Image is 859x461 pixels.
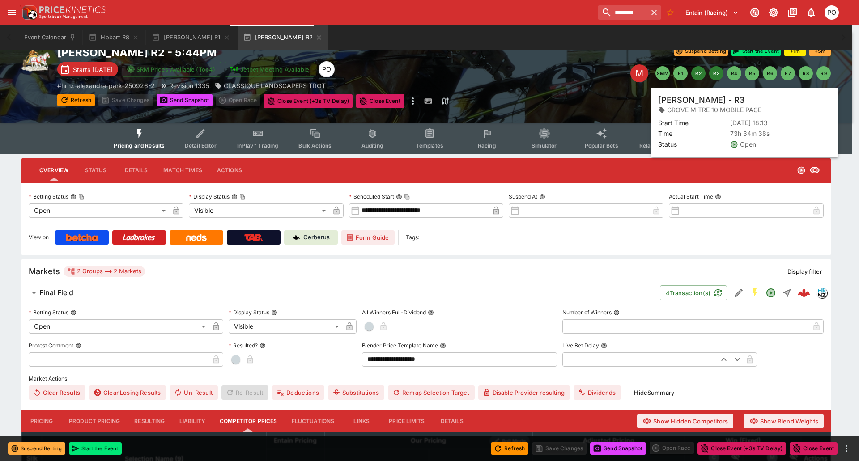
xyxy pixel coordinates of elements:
button: Refresh [57,94,95,106]
div: 2 Groups 2 Markets [67,266,141,277]
p: Resulted? [229,342,258,349]
button: Start the Event [69,442,122,455]
button: Close Event (+3s TV Delay) [264,94,353,108]
button: Send Snapshot [157,94,213,106]
p: Number of Winners [562,309,612,316]
button: Details [116,160,156,181]
svg: Open [797,166,806,175]
span: Popular Bets [585,142,618,149]
th: Adjusted Pricing [533,432,685,449]
img: Ladbrokes [123,234,155,241]
button: Links [341,410,382,432]
p: Revision 1335 [169,81,209,90]
button: Connected to PK [747,4,763,21]
button: Clear Results [29,385,85,400]
p: All Winners Full-Dividend [362,309,426,316]
button: Event Calendar [19,25,81,50]
button: Status [76,160,116,181]
div: Show/hide Price Roll mode configuration. [489,436,530,446]
div: Philip OConnor [319,61,335,77]
span: Racing [478,142,496,149]
div: split button [216,94,260,106]
button: Philip OConnor [822,3,842,22]
button: Competitor Prices [213,410,285,432]
nav: pagination navigation [655,66,831,80]
span: Re-Result [221,385,268,400]
p: Betting Status [29,193,68,200]
button: 4Transaction(s) [660,285,727,300]
div: c268ceea-f07e-46a0-b0c7-9bc302537451 [798,287,810,299]
span: Templates [416,142,443,149]
button: Product Pricing [62,410,127,432]
button: Start the Event [731,46,781,56]
button: Match Times [156,160,209,181]
p: Actual Start Time [669,193,713,200]
button: Actions [209,160,250,181]
h2: Copy To Clipboard [57,46,444,59]
button: Suspend Betting [8,442,65,455]
div: Open [29,319,209,334]
button: Deductions [272,385,324,400]
img: logo-cerberus--red.svg [798,287,810,299]
button: Remap Selection Target [388,385,475,400]
button: Price Limits [382,410,432,432]
p: Copy To Clipboard [57,81,155,90]
button: R4 [727,66,741,80]
label: Tags: [406,230,419,245]
label: View on : [29,230,51,245]
div: Visible [229,319,342,334]
button: R2 [691,66,706,80]
div: split button [650,442,694,454]
button: Close Event [356,94,404,108]
button: Un-Result [170,385,217,400]
button: Send Snapshot [590,442,646,455]
p: Betting Status [29,309,68,316]
button: Fluctuations [285,410,342,432]
button: +1m [784,46,806,56]
th: Entain Pricing [266,432,324,449]
div: Start From [700,94,831,108]
button: Close Event [790,442,838,455]
button: Copy To Clipboard [78,194,85,200]
div: Event type filters [106,123,745,154]
span: Detail Editor [185,142,217,149]
button: Show Hidden Competitors [637,414,733,428]
button: more [841,443,852,454]
button: Hobart R8 [83,25,145,50]
button: Overview [32,160,76,181]
button: Show Blend Weights [744,414,824,428]
img: Neds [186,234,206,241]
button: Suspend Betting [674,46,728,56]
button: Refresh [491,442,528,455]
button: Copy To Clipboard [239,194,246,200]
button: R5 [745,66,759,80]
button: +5m [809,46,831,56]
button: SGM Enabled [747,285,763,301]
p: Overtype [714,97,739,106]
button: Liability [172,410,213,432]
p: CLASSIQUE LANDSCAPERS TROT [224,81,326,90]
button: Open [763,285,779,301]
img: Betcha [66,234,98,241]
label: Market Actions [29,372,824,385]
span: Auditing [361,142,383,149]
img: PriceKinetics Logo [20,4,38,21]
button: more [408,94,418,108]
button: R6 [763,66,777,80]
div: Open [29,203,169,218]
p: Protest Comment [29,342,73,349]
svg: Visible [809,165,820,176]
span: Bulk Actions [298,142,332,149]
button: Clear Losing Results [89,385,166,400]
button: Select Tenant [680,5,744,20]
svg: Open [765,288,776,298]
span: Simulator [532,142,557,149]
div: CLASSIQUE LANDSCAPERS TROT [215,81,326,90]
th: Win (Fixed) [685,432,801,449]
div: Our Pricing [407,435,450,446]
img: TabNZ [244,234,263,241]
p: Scheduled Start [349,193,394,200]
button: open drawer [4,4,20,21]
button: HideSummary [629,385,680,400]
